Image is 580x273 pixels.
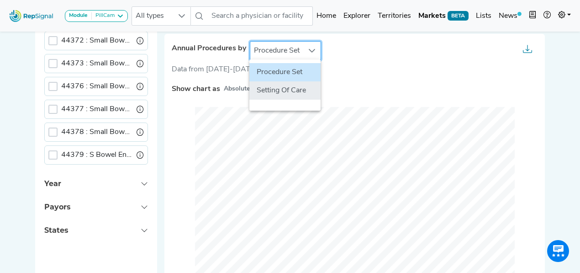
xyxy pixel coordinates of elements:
[249,63,321,81] li: Procedure Set
[172,44,246,53] span: Annual Procedures by
[35,219,157,242] button: States
[44,179,61,188] span: Year
[250,42,303,60] span: Procedure Set
[208,6,313,26] input: Search a physician or facility
[69,13,88,18] strong: Module
[172,84,220,95] label: Show chart as
[61,58,133,69] label: Small Bowel Endoscopy
[61,150,133,161] label: S Bowel Endoscope W/Stent
[35,172,157,195] button: Year
[61,35,133,46] label: Small Bowel Endoscopy
[61,104,133,115] label: Small Bowel Endoscopy/Biopsy
[65,10,128,22] button: ModulePillCam
[340,7,374,25] a: Explorer
[448,11,469,20] span: BETA
[224,84,250,94] small: Absolute
[44,203,70,211] span: Payors
[525,7,540,25] button: Intel Book
[313,7,340,25] a: Home
[61,81,133,92] label: Small Bowel Endoscopy
[172,64,538,75] div: Data from [DATE]-[DATE]
[44,226,68,235] span: States
[35,195,157,219] button: Payors
[472,7,495,25] a: Lists
[415,7,472,25] a: MarketsBETA
[61,127,133,138] label: Small Bowel Endoscopy
[495,7,525,25] a: News
[249,81,321,100] li: Setting Of Care
[92,12,115,20] div: PillCam
[517,42,538,60] button: Export as...
[132,7,173,25] span: All types
[374,7,415,25] a: Territories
